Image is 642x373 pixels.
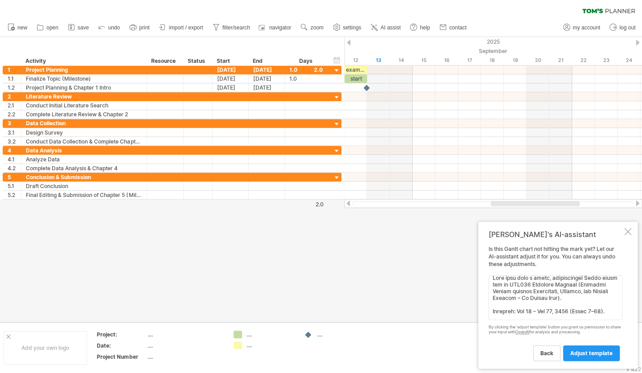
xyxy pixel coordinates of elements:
[8,164,22,172] div: 4.2
[437,22,469,34] a: contact
[449,25,467,31] span: contact
[249,84,285,92] div: [DATE]
[540,350,553,357] span: back
[98,342,147,349] div: Date:
[27,75,143,83] div: Finalize Topic (Milestone)
[527,56,549,66] div: Saturday, 20 September 2025
[66,22,92,34] a: save
[436,56,458,66] div: Tuesday, 16 September 2025
[169,25,204,31] span: import / export
[27,119,143,128] div: Data Collection
[8,155,22,164] div: 4.1
[290,66,323,74] div: 1.0
[299,22,326,34] a: zoom
[8,146,22,155] div: 4
[97,22,123,34] a: undo
[18,25,28,31] span: new
[27,155,143,164] div: Analyze Data
[413,56,436,66] div: Monday, 15 September 2025
[148,353,223,361] div: ....
[626,366,641,373] div: v 422
[249,66,285,74] div: [DATE]
[489,230,622,239] div: [PERSON_NAME]'s AI-assistant
[563,345,620,361] a: adjust template
[26,57,142,66] div: Activity
[458,56,481,66] div: Wednesday, 17 September 2025
[27,182,143,190] div: Draft Conclusion
[369,22,403,34] a: AI assist
[47,25,59,31] span: open
[188,57,208,66] div: Status
[367,56,390,66] div: Saturday, 13 September 2025
[285,57,327,66] div: Days
[27,137,143,146] div: Conduct Data Collection & Complete Chapter 3 (Milestone)
[317,331,366,338] div: ....
[420,25,430,31] span: help
[27,146,143,155] div: Data Analysis
[35,22,62,34] a: open
[8,137,22,146] div: 3.2
[78,25,90,31] span: save
[258,22,294,34] a: navigator
[390,56,413,66] div: Sunday, 14 September 2025
[8,93,22,101] div: 2
[8,102,22,110] div: 2.1
[213,84,249,92] div: [DATE]
[98,353,147,361] div: Project Number
[223,25,251,31] span: filter/search
[345,56,367,66] div: Friday, 12 September 2025
[570,350,613,357] span: adjust template
[489,246,622,361] div: Is this Gantt chart not hitting the mark yet? Let our AI-assistant adjust it for you. You can alw...
[247,331,296,338] div: ....
[515,329,529,334] a: OpenAI
[247,341,296,349] div: ....
[8,111,22,119] div: 2.2
[573,25,600,31] span: my account
[211,22,253,34] a: filter/search
[249,75,285,83] div: [DATE]
[6,22,31,34] a: new
[8,66,22,74] div: 1
[607,22,638,34] a: log out
[8,128,22,137] div: 3.1
[345,66,367,74] div: example time blocks:
[148,331,223,338] div: ....
[489,325,622,335] div: By clicking the 'adjust template' button you grant us permission to share your input with for ana...
[27,111,143,119] div: Complete Literature Review & Chapter 2
[27,102,143,110] div: Conduct Initial Literature Search
[98,331,147,338] div: Project:
[572,56,595,66] div: Monday, 22 September 2025
[533,345,560,361] a: back
[157,22,206,34] a: import / export
[8,182,22,190] div: 5.1
[8,119,22,128] div: 3
[109,25,121,31] span: undo
[27,93,143,101] div: Literature Review
[27,84,143,92] div: Project Planning & Chapter 1 Intro
[549,56,572,66] div: Sunday, 21 September 2025
[128,22,153,34] a: print
[619,25,635,31] span: log out
[270,25,292,31] span: navigator
[8,173,22,181] div: 5
[8,84,22,92] div: 1.2
[8,191,22,199] div: 5.2
[595,56,617,66] div: Tuesday, 23 September 2025
[561,22,603,34] a: my account
[217,57,244,66] div: Start
[27,173,143,181] div: Conclusion & Submission
[311,25,324,31] span: zoom
[504,56,527,66] div: Friday, 19 September 2025
[148,342,223,349] div: ....
[27,164,143,172] div: Complete Data Analysis & Chapter 4
[345,75,367,83] div: start
[331,22,364,34] a: settings
[27,66,143,74] div: Project Planning
[408,22,433,34] a: help
[27,191,143,199] div: Final Editing & Submission of Chapter 5 (Milestone)
[213,66,249,74] div: [DATE]
[381,25,401,31] span: AI assist
[286,201,324,208] div: 2.0
[617,56,640,66] div: Wednesday, 24 September 2025
[152,57,179,66] div: Resource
